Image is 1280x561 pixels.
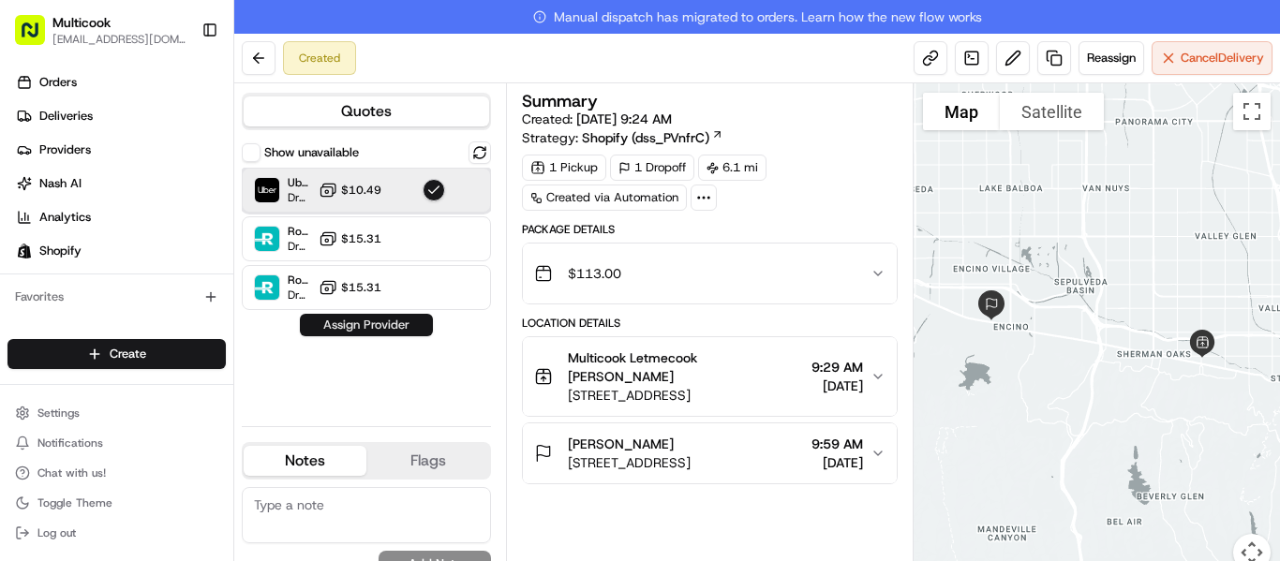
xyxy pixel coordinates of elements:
[522,128,723,147] div: Strategy:
[1233,93,1271,130] button: Toggle fullscreen view
[288,273,311,288] span: Roadie (P2P)
[37,436,103,450] span: Notifications
[19,323,49,360] img: Wisdom Oko
[319,185,341,207] button: Start new chat
[1152,41,1273,75] button: CancelDelivery
[19,19,56,56] img: Nash
[522,185,687,211] a: Created via Automation
[11,411,151,445] a: 📗Knowledge Base
[244,96,489,126] button: Quotes
[214,341,252,356] span: [DATE]
[582,128,709,147] span: Shopify (dss_PVnfrC)
[811,358,863,376] span: 9:29 AM
[568,435,674,453] span: [PERSON_NAME]
[811,453,863,472] span: [DATE]
[522,316,898,331] div: Location Details
[151,411,308,445] a: 💻API Documentation
[288,239,311,254] span: Dropoff ETA -
[288,175,311,190] span: Uber
[341,280,381,295] span: $15.31
[37,406,80,421] span: Settings
[610,155,694,181] div: 1 Dropoff
[319,278,381,297] button: $15.31
[366,446,489,476] button: Flags
[7,339,226,369] button: Create
[39,209,91,226] span: Analytics
[7,282,226,312] div: Favorites
[214,290,252,305] span: [DATE]
[58,341,200,356] span: Wisdom [PERSON_NAME]
[255,178,279,202] img: Uber
[39,243,82,259] span: Shopify
[1000,93,1104,130] button: Show satellite imagery
[341,231,381,246] span: $15.31
[264,144,359,161] label: Show unavailable
[522,155,606,181] div: 1 Pickup
[37,495,112,510] span: Toggle Theme
[288,224,311,239] span: Roadie Rush (P2P)
[7,169,233,199] a: Nash AI
[7,490,226,516] button: Toggle Theme
[319,181,381,199] button: $10.49
[290,240,341,262] button: See all
[203,341,210,356] span: •
[7,202,233,232] a: Analytics
[186,422,227,436] span: Pylon
[39,179,73,213] img: 4281594248423_2fcf9dad9f2a874258b8_72.png
[1181,50,1264,66] span: Cancel Delivery
[523,423,897,483] button: [PERSON_NAME][STREET_ADDRESS]9:59 AM[DATE]
[84,198,258,213] div: We're available if you need us!
[19,244,126,258] div: Past conversations
[39,108,93,125] span: Deliveries
[7,101,233,131] a: Deliveries
[522,110,672,128] span: Created:
[110,346,146,362] span: Create
[7,520,226,546] button: Log out
[49,121,309,140] input: Clear
[37,291,52,306] img: 1736555255976-a54dd68f-1ca7-489b-9aae-adbdc363a1c4
[39,175,82,192] span: Nash AI
[523,337,897,416] button: Multicook Letmecook [PERSON_NAME][STREET_ADDRESS]9:29 AM[DATE]
[522,93,598,110] h3: Summary
[288,288,311,303] span: Dropoff ETA -
[300,314,433,336] button: Assign Provider
[52,13,111,32] button: Multicook
[255,275,279,300] img: Roadie (P2P)
[288,190,311,205] span: Dropoff ETA 34 minutes
[37,525,76,540] span: Log out
[84,179,307,198] div: Start new chat
[19,179,52,213] img: 1736555255976-a54dd68f-1ca7-489b-9aae-adbdc363a1c4
[39,141,91,158] span: Providers
[7,236,233,266] a: Shopify
[568,453,691,472] span: [STREET_ADDRESS]
[811,376,863,395] span: [DATE]
[39,74,77,91] span: Orders
[523,244,897,303] button: $113.00
[19,75,341,105] p: Welcome 👋
[203,290,210,305] span: •
[17,244,32,258] img: Shopify logo
[923,93,1000,130] button: Show street map
[52,32,186,47] button: [EMAIL_ADDRESS][DOMAIN_NAME]
[582,128,723,147] a: Shopify (dss_PVnfrC)
[1087,50,1136,66] span: Reassign
[132,421,227,436] a: Powered byPylon
[568,264,621,283] span: $113.00
[7,67,233,97] a: Orders
[19,273,49,309] img: Wisdom Oko
[7,7,194,52] button: Multicook[EMAIL_ADDRESS][DOMAIN_NAME]
[58,290,200,305] span: Wisdom [PERSON_NAME]
[319,229,381,248] button: $15.31
[7,400,226,426] button: Settings
[7,430,226,456] button: Notifications
[698,155,767,181] div: 6.1 mi
[811,435,863,453] span: 9:59 AM
[1079,41,1144,75] button: Reassign
[255,227,279,251] img: Roadie Rush (P2P)
[533,7,982,26] span: Manual dispatch has migrated to orders. Learn how the new flow works
[7,460,226,486] button: Chat with us!
[568,348,804,386] span: Multicook Letmecook [PERSON_NAME]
